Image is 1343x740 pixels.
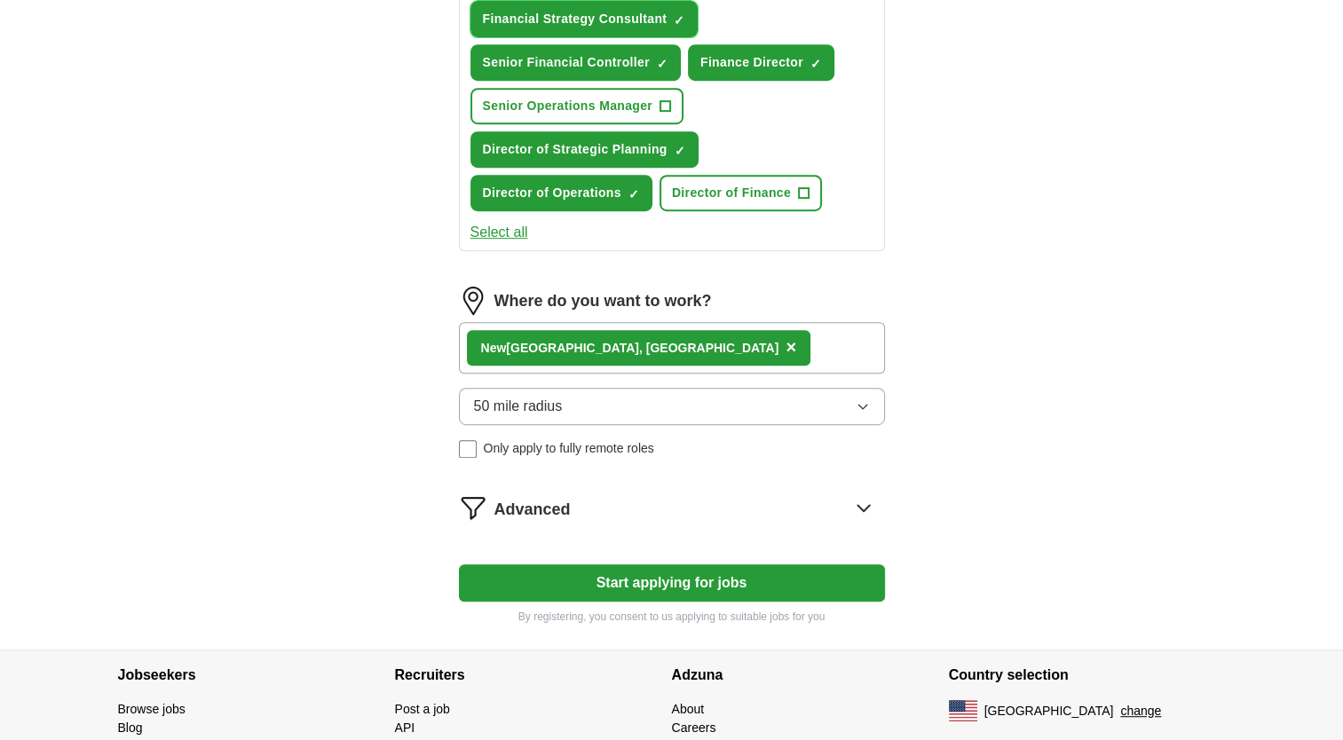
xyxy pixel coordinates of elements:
[484,439,654,458] span: Only apply to fully remote roles
[494,289,712,313] label: Where do you want to work?
[395,702,450,716] a: Post a job
[483,53,650,72] span: Senior Financial Controller
[459,493,487,522] img: filter
[672,720,716,735] a: Careers
[470,88,684,124] button: Senior Operations Manager
[949,650,1226,700] h4: Country selection
[786,337,796,357] span: ×
[672,184,791,202] span: Director of Finance
[660,175,822,211] button: Director of Finance
[657,57,668,71] span: ✓
[628,187,639,201] span: ✓
[700,53,803,72] span: Finance Director
[459,564,885,602] button: Start applying for jobs
[675,144,685,158] span: ✓
[459,440,477,458] input: Only apply to fully remote roles
[459,388,885,425] button: 50 mile radius
[494,498,571,522] span: Advanced
[395,720,415,735] a: API
[481,341,507,355] strong: New
[483,97,653,115] span: Senior Operations Manager
[786,335,796,361] button: ×
[984,702,1114,720] span: [GEOGRAPHIC_DATA]
[483,10,668,28] span: Financial Strategy Consultant
[459,287,487,315] img: location.png
[674,13,684,28] span: ✓
[470,44,681,81] button: Senior Financial Controller✓
[810,57,821,71] span: ✓
[470,222,528,243] button: Select all
[118,720,143,735] a: Blog
[672,702,705,716] a: About
[1120,702,1161,720] button: change
[459,609,885,625] p: By registering, you consent to us applying to suitable jobs for you
[483,184,621,202] span: Director of Operations
[470,131,699,168] button: Director of Strategic Planning✓
[688,44,834,81] button: Finance Director✓
[949,700,977,721] img: US flag
[470,175,652,211] button: Director of Operations✓
[474,396,563,417] span: 50 mile radius
[481,339,779,358] div: [GEOGRAPHIC_DATA], [GEOGRAPHIC_DATA]
[483,140,668,159] span: Director of Strategic Planning
[118,702,186,716] a: Browse jobs
[470,1,699,37] button: Financial Strategy Consultant✓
